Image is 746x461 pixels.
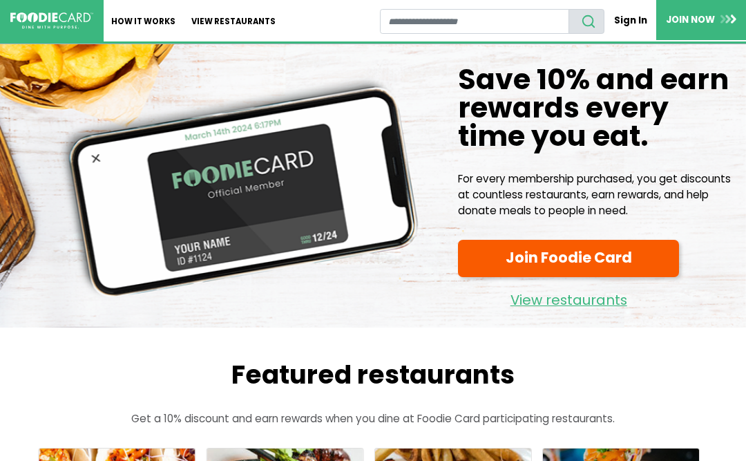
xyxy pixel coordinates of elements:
p: Get a 10% discount and earn rewards when you dine at Foodie Card participating restaurants. [10,411,736,427]
button: search [568,9,604,34]
a: View restaurants [458,282,679,312]
a: Join Foodie Card [458,240,679,277]
p: For every membership purchased, you get discounts at countless restaurants, earn rewards, and hel... [458,171,736,218]
input: restaurant search [380,9,570,34]
a: Sign In [604,8,656,32]
h1: Save 10% and earn rewards every time you eat. [458,65,736,150]
img: FoodieCard; Eat, Drink, Save, Donate [10,12,93,29]
h2: Featured restaurants [10,359,736,391]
